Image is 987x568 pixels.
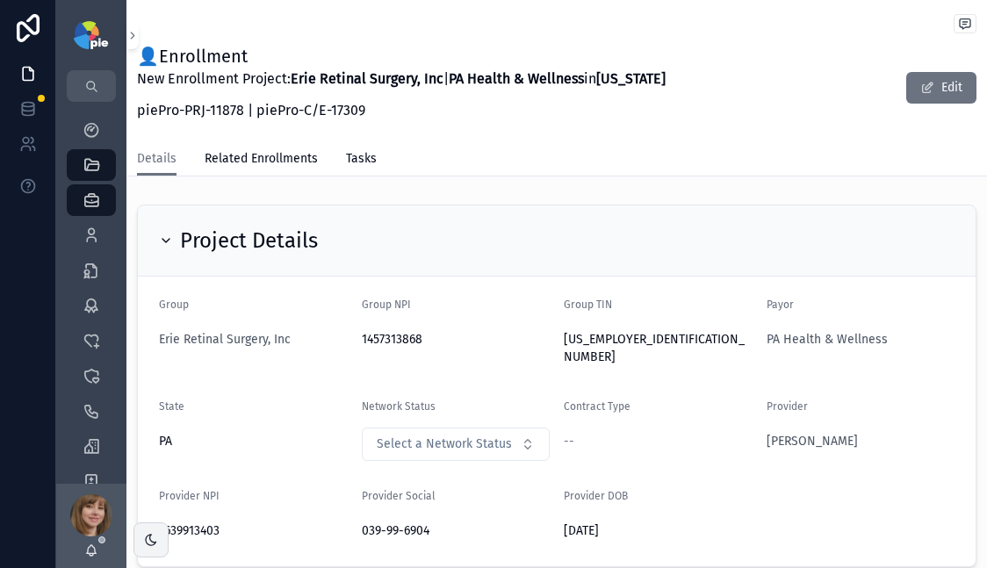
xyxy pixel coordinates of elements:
span: State [159,400,184,413]
span: [US_EMPLOYER_IDENTIFICATION_NUMBER] [564,331,753,366]
a: Erie Retinal Surgery, Inc [159,331,291,349]
a: Tasks [346,143,377,178]
a: Related Enrollments [205,143,318,178]
span: [DATE] [564,522,753,540]
strong: [US_STATE] [596,70,666,87]
a: Details [137,143,177,176]
span: Provider NPI [159,490,220,502]
span: Provider Social [362,490,436,502]
span: Network Status [362,400,436,413]
span: Group NPI [362,298,411,311]
h1: 👤Enrollment [137,44,666,68]
div: scrollable content [56,102,126,484]
span: 1639913403 [159,522,348,540]
span: 039-99-6904 [362,522,551,540]
strong: Erie Retinal Surgery, Inc [291,70,443,87]
button: Select Button [362,428,551,461]
span: Payor [767,298,794,311]
span: Contract Type [564,400,630,413]
button: Edit [906,72,976,104]
span: Related Enrollments [205,150,318,168]
span: PA [159,433,172,450]
span: Provider DOB [564,490,628,502]
span: Tasks [346,150,377,168]
p: piePro-PRJ-11878 | piePro-C/E-17309 [137,100,666,121]
strong: PA Health & Wellness [449,70,584,87]
a: [PERSON_NAME] [767,433,858,450]
a: PA Health & Wellness [767,331,888,349]
h2: Project Details [180,226,318,255]
span: Select a Network Status [377,435,512,453]
p: New Enrollment Project: | in [137,68,666,90]
span: Group [159,298,189,311]
span: -- [564,433,574,450]
span: Provider [767,400,808,413]
img: App logo [74,21,108,49]
span: 1457313868 [362,331,551,349]
span: Details [137,150,177,168]
span: Group TIN [564,298,612,311]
